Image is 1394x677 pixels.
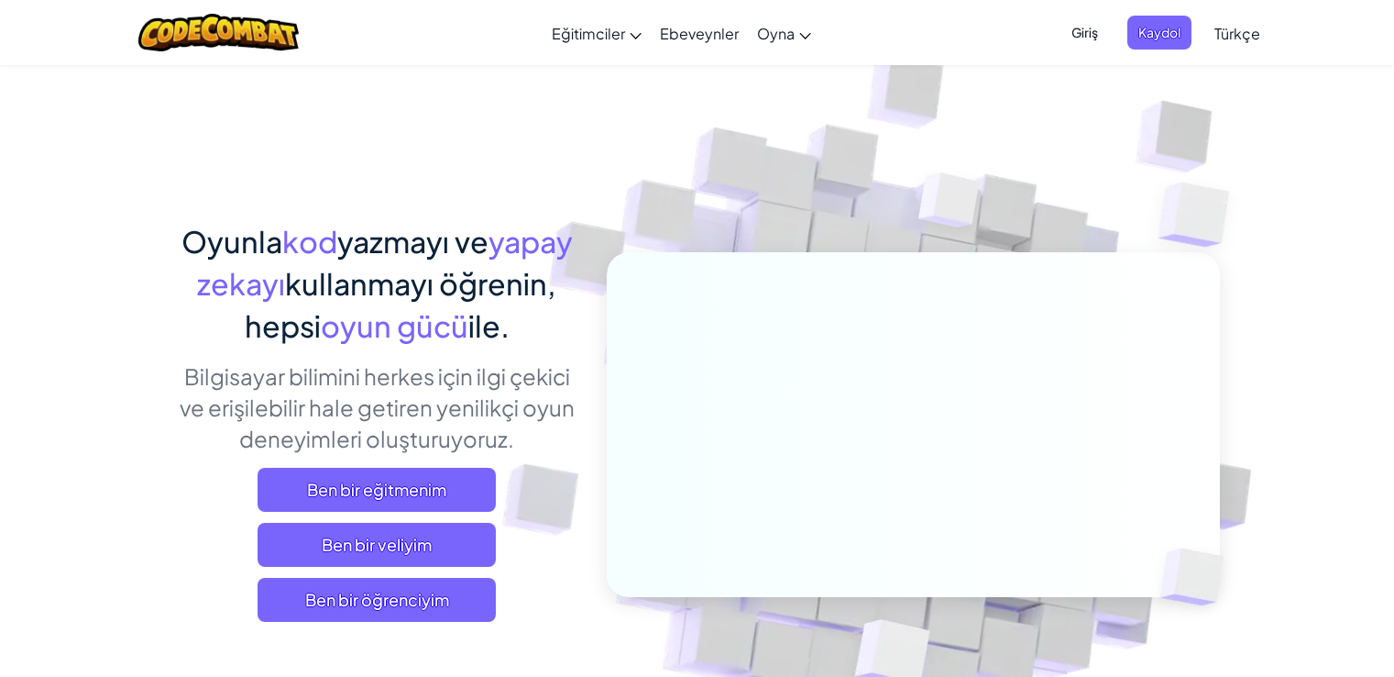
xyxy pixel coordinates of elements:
[1129,510,1267,644] img: Overlap cubes
[181,223,282,260] span: Oyunla
[552,24,625,43] span: Eğitimciler
[1060,16,1109,50] button: Giriş
[337,223,488,260] span: yazmayı ve
[1122,138,1280,293] img: Overlap cubes
[258,523,496,567] a: Ben bir veliyim
[748,8,820,58] a: Oyna
[757,24,795,43] span: Oyna
[1127,16,1191,50] button: Kaydol
[282,223,337,260] span: kod
[1205,8,1269,58] a: Türkçe
[245,265,557,344] span: kullanmayı öğrenin, hepsi
[651,8,748,58] a: Ebeveynler
[258,578,496,622] button: Ben bir öğrenciyim
[138,14,299,51] img: CodeCombat logo
[321,307,468,344] span: oyun gücü
[543,8,651,58] a: Eğitimciler
[258,468,496,512] a: Ben bir eğitmenim
[884,137,1015,273] img: Overlap cubes
[1214,24,1260,43] span: Türkçe
[175,361,579,454] p: Bilgisayar bilimini herkes için ilgi çekici ve erişilebilir hale getiren yenilikçi oyun deneyimle...
[468,307,510,344] span: ile.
